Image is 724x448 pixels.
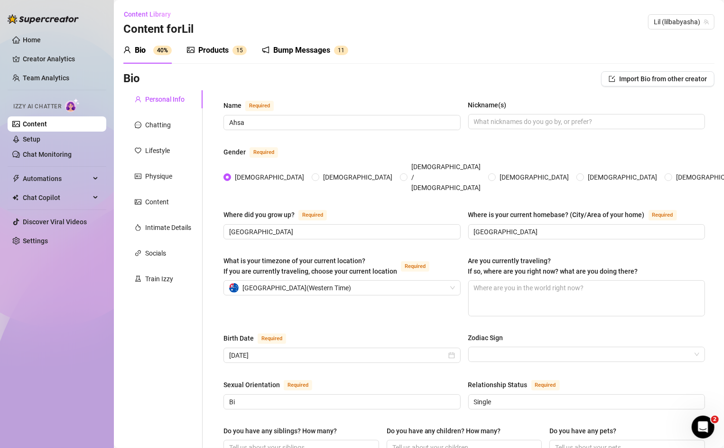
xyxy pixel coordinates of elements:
[23,74,69,82] a: Team Analytics
[145,171,172,181] div: Physique
[145,120,171,130] div: Chatting
[531,380,560,391] span: Required
[619,75,707,83] span: Import Bio from other creator
[601,71,715,86] button: Import Bio from other creator
[229,350,446,361] input: Birth Date
[468,379,570,391] label: Relationship Status
[223,100,284,111] label: Name
[124,10,171,18] span: Content Library
[468,333,503,343] div: Zodiac Sign
[145,94,185,105] div: Personal Info
[273,45,330,56] div: Bump Messages
[12,175,20,182] span: thunderbolt
[338,47,341,54] span: 1
[223,209,337,220] label: Where did you grow up?
[123,7,178,22] button: Content Library
[692,416,715,438] iframe: Intercom live chat
[23,151,72,158] a: Chat Monitoring
[223,333,254,343] div: Birth Date
[609,76,615,82] span: import
[468,257,638,275] span: Are you currently traveling? If so, where are you right now? what are you doing there?
[223,379,323,391] label: Sexual Orientation
[474,397,698,407] input: Relationship Status
[408,162,484,193] span: [DEMOGRAPHIC_DATA] / [DEMOGRAPHIC_DATA]
[229,227,453,237] input: Where did you grow up?
[704,19,709,25] span: team
[23,237,48,245] a: Settings
[649,210,677,220] span: Required
[23,51,99,67] a: Creator Analytics
[232,46,247,55] sup: 15
[401,261,429,272] span: Required
[135,224,141,231] span: fire
[334,46,348,55] sup: 11
[135,122,141,128] span: message
[474,116,698,127] input: Nickname(s)
[387,426,508,436] label: Do you have any children? How many?
[229,117,453,128] input: Name
[245,101,274,111] span: Required
[135,45,146,56] div: Bio
[496,172,573,182] span: [DEMOGRAPHIC_DATA]
[584,172,661,182] span: [DEMOGRAPHIC_DATA]
[468,210,645,220] div: Where is your current homebase? (City/Area of your home)
[298,210,327,220] span: Required
[135,276,141,282] span: experiment
[198,45,229,56] div: Products
[145,222,191,233] div: Intimate Details
[145,274,173,284] div: Train Izzy
[135,147,141,154] span: heart
[135,250,141,257] span: link
[13,102,61,111] span: Izzy AI Chatter
[223,147,246,157] div: Gender
[135,96,141,103] span: user
[262,46,269,54] span: notification
[23,135,40,143] a: Setup
[468,209,687,220] label: Where is your current homebase? (City/Area of your home)
[23,171,90,186] span: Automations
[223,257,397,275] span: What is your timezone of your current location? If you are currently traveling, choose your curre...
[223,146,288,158] label: Gender
[468,100,513,110] label: Nickname(s)
[284,380,312,391] span: Required
[258,334,286,344] span: Required
[223,380,280,390] div: Sexual Orientation
[8,14,79,24] img: logo-BBDzfeDw.svg
[229,283,239,293] img: au
[223,426,343,436] label: Do you have any siblings? How many?
[549,426,616,436] div: Do you have any pets?
[123,46,131,54] span: user
[223,100,241,111] div: Name
[240,47,243,54] span: 5
[153,46,172,55] sup: 40%
[229,397,453,407] input: Sexual Orientation
[145,248,166,258] div: Socials
[145,197,169,207] div: Content
[187,46,195,54] span: picture
[65,98,80,112] img: AI Chatter
[468,100,507,110] div: Nickname(s)
[250,147,278,158] span: Required
[145,145,170,156] div: Lifestyle
[123,71,140,86] h3: Bio
[223,210,295,220] div: Where did you grow up?
[12,194,19,201] img: Chat Copilot
[341,47,344,54] span: 1
[23,36,41,44] a: Home
[236,47,240,54] span: 1
[474,227,698,237] input: Where is your current homebase? (City/Area of your home)
[223,426,337,436] div: Do you have any siblings? How many?
[135,173,141,180] span: idcard
[223,333,297,344] label: Birth Date
[319,172,396,182] span: [DEMOGRAPHIC_DATA]
[23,190,90,205] span: Chat Copilot
[242,281,351,295] span: [GEOGRAPHIC_DATA] ( Western Time )
[135,199,141,205] span: picture
[231,172,308,182] span: [DEMOGRAPHIC_DATA]
[468,333,510,343] label: Zodiac Sign
[23,120,47,128] a: Content
[654,15,709,29] span: Lil (lilbabyasha)
[23,218,87,226] a: Discover Viral Videos
[387,426,501,436] div: Do you have any children? How many?
[549,426,623,436] label: Do you have any pets?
